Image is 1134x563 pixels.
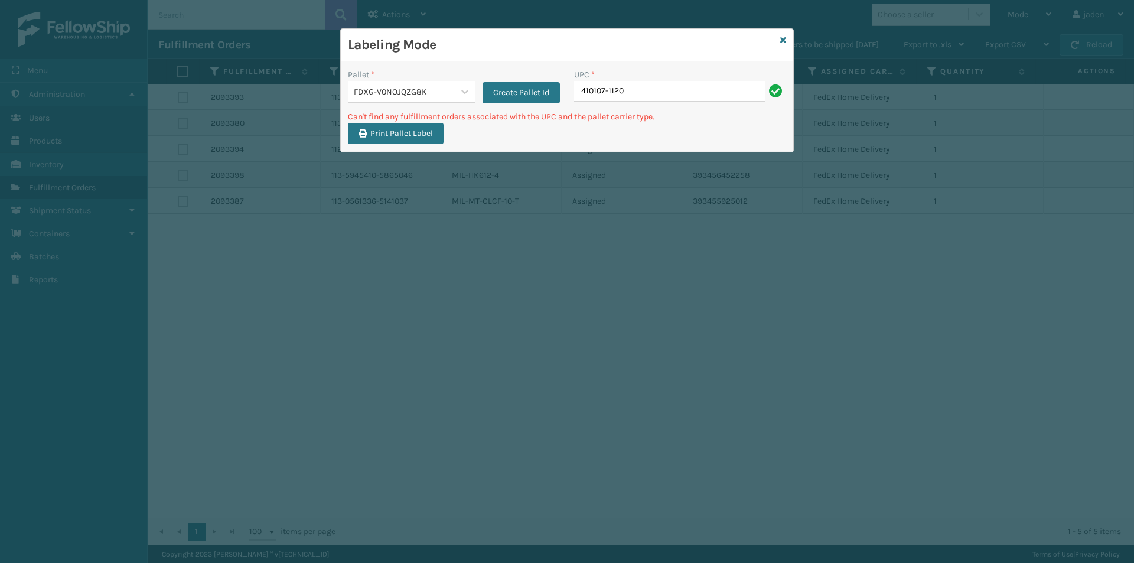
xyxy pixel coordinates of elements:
button: Print Pallet Label [348,123,444,144]
label: UPC [574,69,595,81]
button: Create Pallet Id [483,82,560,103]
h3: Labeling Mode [348,36,775,54]
label: Pallet [348,69,374,81]
p: Can't find any fulfillment orders associated with the UPC and the pallet carrier type. [348,110,786,123]
div: FDXG-V0NOJQZG8K [354,86,455,98]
